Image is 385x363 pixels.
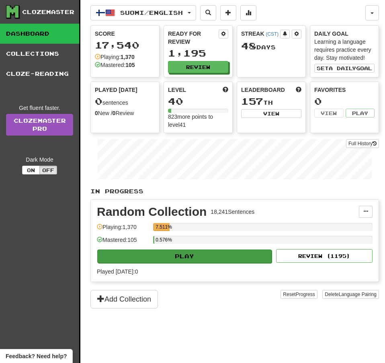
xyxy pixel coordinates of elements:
button: Seta dailygoal [314,64,375,73]
div: sentences [95,96,155,107]
button: DeleteLanguage Pairing [322,290,379,299]
div: Playing: 1,370 [97,223,149,236]
button: Play [97,249,272,263]
button: Review (1195) [276,249,373,263]
strong: 1,370 [121,54,135,60]
button: Play [346,109,375,118]
div: Get fluent faster. [6,104,73,112]
span: Progress [296,292,315,297]
span: Score more points to level up [223,86,228,94]
button: Add sentence to collection [220,5,236,20]
div: 18,241 Sentences [211,208,254,216]
span: Suomi / English [120,9,183,16]
span: This week in points, UTC [296,86,301,94]
button: Add Collection [90,290,158,308]
div: Streak [241,30,280,38]
div: Dark Mode [6,156,73,164]
button: Suomi/English [90,5,196,20]
strong: 0 [113,110,116,116]
div: Mastered: [95,61,135,69]
span: a daily [329,65,356,71]
div: 17,540 [95,40,155,50]
div: 40 [168,96,228,106]
div: New / Review [95,109,155,117]
div: 7.511% [156,223,170,231]
button: ResetProgress [281,290,317,299]
div: Learning a language requires practice every day. Stay motivated! [314,38,375,62]
a: (CST) [266,31,279,37]
span: Open feedback widget [6,352,67,360]
span: Played [DATE]: 0 [97,268,138,275]
span: Level [168,86,186,94]
div: 823 more points to level 41 [168,113,228,129]
div: Score [95,30,155,38]
button: On [22,166,40,174]
button: View [241,109,301,118]
div: Random Collection [97,206,207,218]
div: Mastered: 105 [97,236,149,249]
span: 157 [241,95,263,107]
span: Played [DATE] [95,86,137,94]
button: Review [168,61,228,73]
button: Off [39,166,57,174]
button: Full History [346,139,379,148]
strong: 0 [95,110,98,116]
span: 48 [241,40,256,51]
div: 1,195 [168,48,228,58]
div: 0 [314,96,375,106]
div: Favorites [314,86,375,94]
span: Language Pairing [339,292,377,297]
div: Day s [241,41,301,51]
div: Clozemaster [22,8,74,16]
span: Leaderboard [241,86,285,94]
button: More stats [240,5,256,20]
div: Daily Goal [314,30,375,38]
div: th [241,96,301,107]
strong: 105 [125,62,135,68]
a: ClozemasterPro [6,114,73,136]
p: In Progress [90,187,379,195]
span: 0 [95,95,102,107]
div: Playing: [95,53,135,61]
button: View [314,109,344,118]
div: Ready for Review [168,30,219,46]
button: Search sentences [200,5,216,20]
